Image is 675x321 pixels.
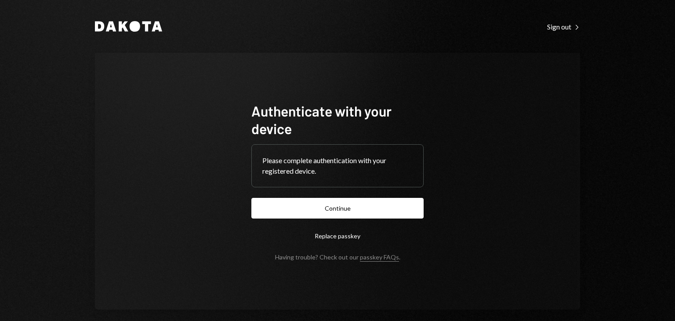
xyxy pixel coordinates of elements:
[547,22,580,31] a: Sign out
[262,155,413,176] div: Please complete authentication with your registered device.
[275,253,400,261] div: Having trouble? Check out our .
[251,198,424,219] button: Continue
[360,253,399,262] a: passkey FAQs
[251,102,424,137] h1: Authenticate with your device
[251,226,424,246] button: Replace passkey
